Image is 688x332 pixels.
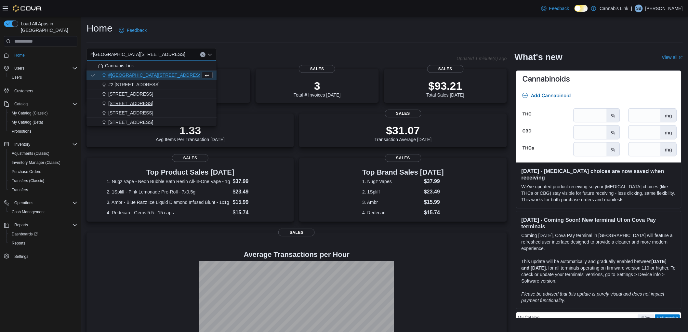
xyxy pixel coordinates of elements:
[12,64,77,72] span: Users
[9,168,44,176] a: Purchase Orders
[9,150,52,157] a: Adjustments (Classic)
[1,252,80,261] button: Settings
[375,124,432,142] div: Transaction Average [DATE]
[12,187,28,193] span: Transfers
[9,127,77,135] span: Promotions
[9,73,24,81] a: Users
[14,53,25,58] span: Home
[86,61,217,71] button: Cannabis Link
[362,209,421,216] dt: 4. Redecan
[12,199,77,207] span: Operations
[12,140,77,148] span: Inventory
[172,154,208,162] span: Sales
[116,24,149,37] a: Feedback
[9,118,46,126] a: My Catalog (Beta)
[7,185,80,194] button: Transfers
[9,109,50,117] a: My Catalog (Classic)
[9,239,77,247] span: Reports
[9,109,77,117] span: My Catalog (Classic)
[12,87,36,95] a: Customers
[200,52,205,57] button: Clear input
[635,5,643,12] div: Shawn Benny
[1,100,80,109] button: Catalog
[1,86,80,95] button: Customers
[9,150,77,157] span: Adjustments (Classic)
[86,108,217,118] button: [STREET_ADDRESS]
[86,118,217,127] button: [STREET_ADDRESS]
[12,140,33,148] button: Inventory
[12,178,44,183] span: Transfers (Classic)
[108,100,153,107] span: [STREET_ADDRESS]
[1,50,80,60] button: Home
[107,178,230,185] dt: 1. Nugz Vape - Neon Bubble Bath Resin All-In-One Vape - 1g
[12,100,77,108] span: Catalog
[108,110,153,116] span: [STREET_ADDRESS]
[1,220,80,230] button: Reports
[1,198,80,207] button: Operations
[9,186,77,194] span: Transfers
[108,81,160,88] span: #2 [STREET_ADDRESS]
[156,124,225,142] div: Avg Items Per Transaction [DATE]
[12,241,25,246] span: Reports
[427,79,464,98] div: Total Sales [DATE]
[12,151,49,156] span: Adjustments (Classic)
[12,86,77,95] span: Customers
[662,55,683,60] a: View allExternal link
[18,20,77,33] span: Load All Apps in [GEOGRAPHIC_DATA]
[9,159,63,166] a: Inventory Manager (Classic)
[539,2,572,15] a: Feedback
[7,109,80,118] button: My Catalog (Classic)
[9,239,28,247] a: Reports
[7,239,80,248] button: Reports
[9,230,77,238] span: Dashboards
[7,207,80,217] button: Cash Management
[14,254,28,259] span: Settings
[522,291,665,303] em: Please be advised that this update is purely visual and does not impact payment functionality.
[9,118,77,126] span: My Catalog (Beta)
[522,217,676,230] h3: [DATE] - Coming Soon! New terminal UI on Cova Pay terminals
[385,110,421,117] span: Sales
[427,65,464,73] span: Sales
[12,221,31,229] button: Reports
[9,177,77,185] span: Transfers (Classic)
[14,66,24,71] span: Users
[14,200,33,206] span: Operations
[9,177,47,185] a: Transfers (Classic)
[86,99,217,108] button: [STREET_ADDRESS]
[92,251,502,259] h4: Average Transactions per Hour
[362,178,421,185] dt: 1. Nugz Vapes
[156,124,225,137] p: 1.33
[522,168,676,181] h3: [DATE] - [MEDICAL_DATA] choices are now saved when receiving
[600,5,628,12] p: Cannabis Link
[9,208,47,216] a: Cash Management
[424,209,444,217] dd: $15.74
[13,5,42,12] img: Cova
[522,232,676,252] p: Coming [DATE], Cova Pay terminal in [GEOGRAPHIC_DATA] will feature a refreshed user interface des...
[12,209,45,215] span: Cash Management
[631,5,632,12] p: |
[233,178,274,185] dd: $37.99
[12,75,22,80] span: Users
[107,189,230,195] dt: 2. 1Spliff - Pink Lemonade Pre-Roll - 7x0.5g
[12,169,41,174] span: Purchase Orders
[427,79,464,92] p: $93.21
[362,189,421,195] dt: 2. 1Spliff
[9,186,31,194] a: Transfers
[294,79,340,98] div: Total # Invoices [DATE]
[12,64,27,72] button: Users
[14,142,30,147] span: Inventory
[233,209,274,217] dd: $15.74
[549,5,569,12] span: Feedback
[9,168,77,176] span: Purchase Orders
[105,62,134,69] span: Cannabis Link
[12,199,36,207] button: Operations
[86,22,112,35] h1: Home
[7,149,80,158] button: Adjustments (Classic)
[1,140,80,149] button: Inventory
[1,64,80,73] button: Users
[9,230,40,238] a: Dashboards
[575,5,588,12] input: Dark Mode
[12,129,32,134] span: Promotions
[362,199,421,206] dt: 3. Ambr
